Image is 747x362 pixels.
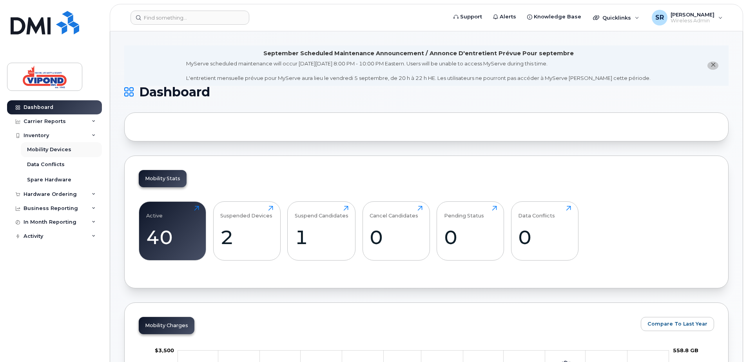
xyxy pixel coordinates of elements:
[673,347,698,353] tspan: 558.8 GB
[647,320,707,328] span: Compare To Last Year
[155,347,174,353] g: $0
[263,49,574,58] div: September Scheduled Maintenance Announcement / Annonce D'entretient Prévue Pour septembre
[444,226,497,249] div: 0
[518,206,555,219] div: Data Conflicts
[220,206,273,256] a: Suspended Devices2
[295,206,348,219] div: Suspend Candidates
[139,86,210,98] span: Dashboard
[444,206,497,256] a: Pending Status0
[220,226,273,249] div: 2
[518,226,571,249] div: 0
[370,206,422,256] a: Cancel Candidates0
[220,206,272,219] div: Suspended Devices
[146,206,199,256] a: Active40
[707,62,718,70] button: close notification
[155,347,174,353] tspan: $3,500
[186,60,651,82] div: MyServe scheduled maintenance will occur [DATE][DATE] 8:00 PM - 10:00 PM Eastern. Users will be u...
[518,206,571,256] a: Data Conflicts0
[295,206,348,256] a: Suspend Candidates1
[641,317,714,331] button: Compare To Last Year
[295,226,348,249] div: 1
[444,206,484,219] div: Pending Status
[370,226,422,249] div: 0
[146,206,163,219] div: Active
[370,206,418,219] div: Cancel Candidates
[146,226,199,249] div: 40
